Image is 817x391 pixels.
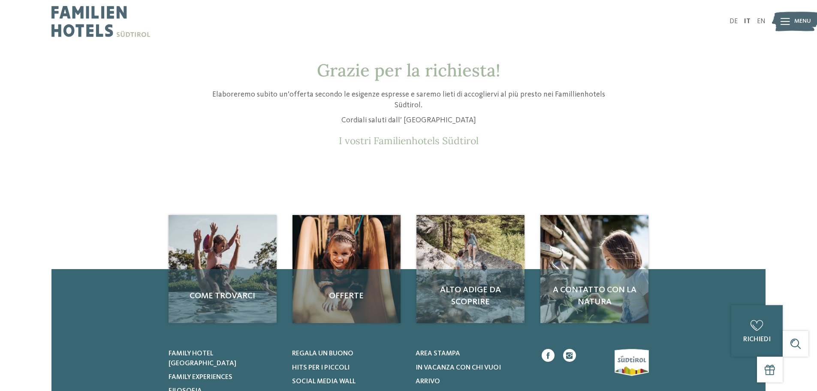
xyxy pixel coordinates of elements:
a: Hits per i piccoli [292,363,405,373]
span: Regala un buono [292,350,353,357]
a: Social Media Wall [292,377,405,386]
a: Richiesta Offerte [292,215,401,323]
p: Elaboreremo subito un’offerta secondo le esigenze espresse e saremo lieti di accogliervi al più p... [205,89,612,111]
img: Richiesta [540,215,648,323]
span: Come trovarci [177,290,268,302]
a: EN [757,18,766,25]
span: Arrivo [416,378,440,385]
img: Richiesta [416,215,525,323]
a: richiedi [731,305,783,357]
img: Richiesta [169,215,277,323]
span: Social Media Wall [292,378,356,385]
a: In vacanza con chi vuoi [416,363,528,373]
a: IT [744,18,751,25]
a: Regala un buono [292,349,405,358]
span: richiedi [743,336,771,343]
a: Richiesta Come trovarci [169,215,277,323]
span: In vacanza con chi vuoi [416,364,501,371]
span: Offerte [301,290,392,302]
span: A contatto con la natura [549,284,640,308]
span: Alto Adige da scoprire [425,284,516,308]
a: Family hotel [GEOGRAPHIC_DATA] [169,349,281,368]
a: Area stampa [416,349,528,358]
a: Arrivo [416,377,528,386]
a: Richiesta A contatto con la natura [540,215,648,323]
p: Cordiali saluti dall’ [GEOGRAPHIC_DATA] [205,115,612,126]
span: Family experiences [169,374,232,381]
a: Richiesta Alto Adige da scoprire [416,215,525,323]
a: DE [730,18,738,25]
span: Menu [794,17,811,26]
span: Family hotel [GEOGRAPHIC_DATA] [169,350,236,367]
a: Family experiences [169,373,281,382]
p: I vostri Familienhotels Südtirol [205,135,612,147]
span: Hits per i piccoli [292,364,350,371]
img: Richiesta [292,215,401,323]
span: Area stampa [416,350,460,357]
span: Grazie per la richiesta! [317,59,500,81]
